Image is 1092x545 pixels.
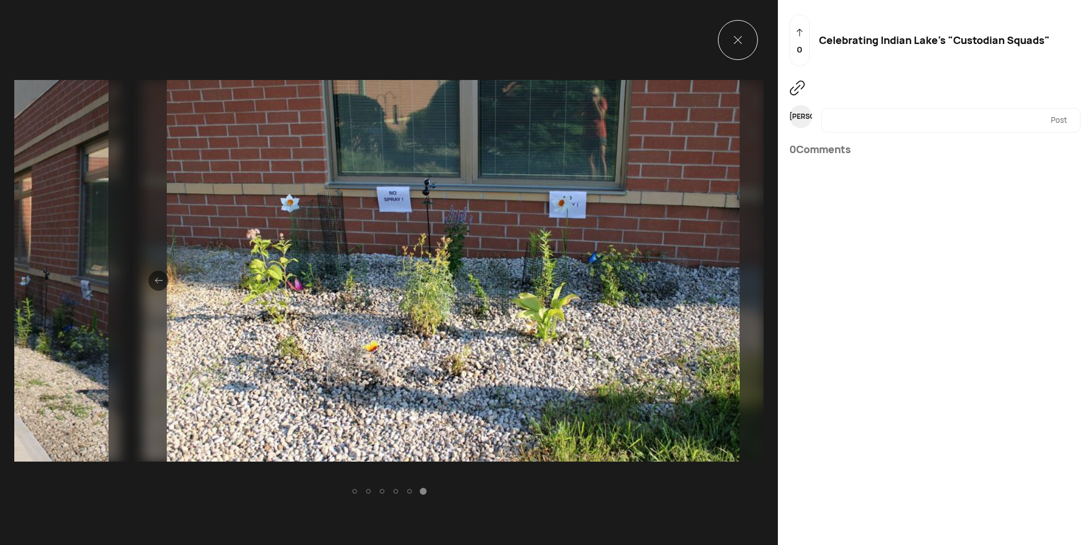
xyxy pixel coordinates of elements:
[1051,115,1067,126] div: Post
[789,111,847,122] div: [PERSON_NAME]
[143,80,764,462] img: resizeImage
[819,33,1050,48] div: Celebrating Indian Lake's "Custodian Squads"
[789,142,851,157] div: 0 Comments
[797,43,802,57] p: 0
